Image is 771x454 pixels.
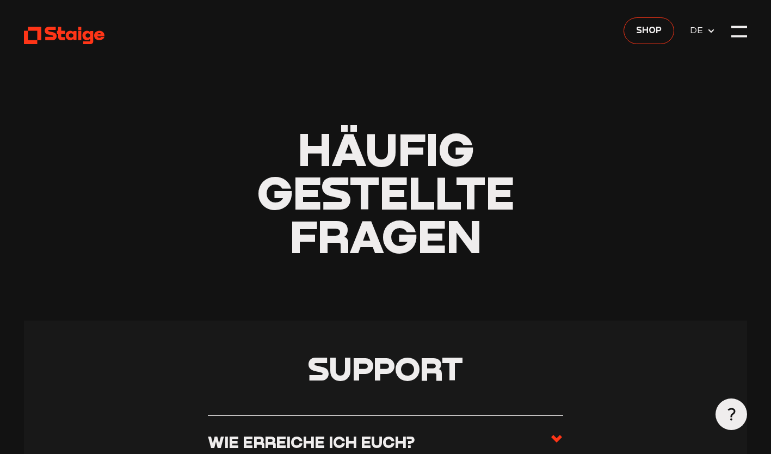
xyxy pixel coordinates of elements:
span: Shop [636,23,662,37]
a: Shop [624,17,674,44]
h3: Wie erreiche ich euch? [208,432,415,452]
span: Support [308,348,463,388]
span: DE [690,23,707,37]
span: Häufig gestellte Fragen [257,121,514,263]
